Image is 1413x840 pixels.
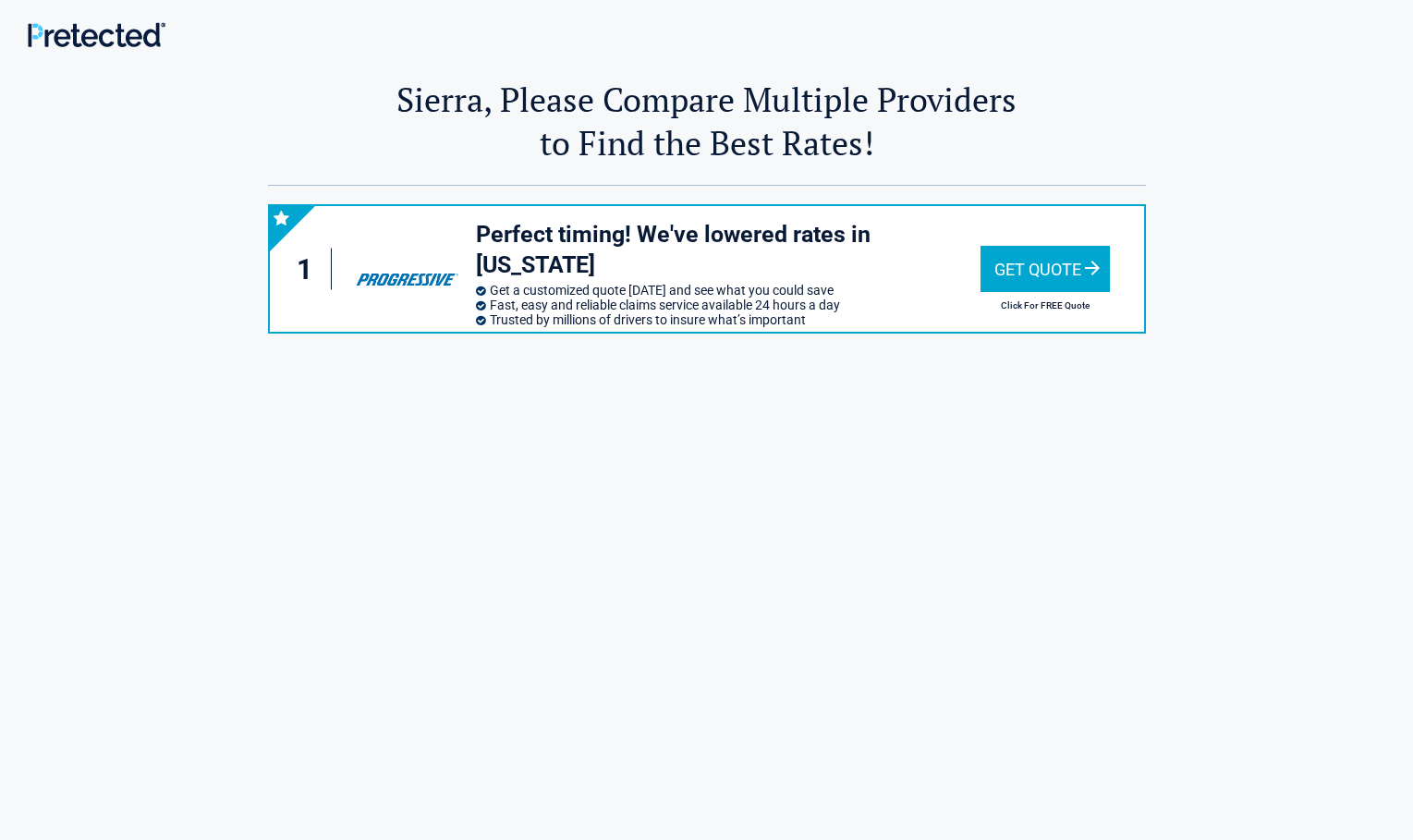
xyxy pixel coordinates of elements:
li: Get a customized quote [DATE] and see what you could save [476,283,981,298]
img: Main Logo [28,22,165,47]
div: 1 [288,249,333,290]
h3: Perfect timing! We've lowered rates in [US_STATE] [476,220,981,280]
h2: Sierra, Please Compare Multiple Providers to Find the Best Rates! [268,78,1146,164]
div: Get Quote [981,246,1110,292]
img: progressive's logo [347,240,466,298]
li: Trusted by millions of drivers to insure what’s important [476,312,981,327]
h2: Click For FREE Quote [981,300,1110,310]
li: Fast, easy and reliable claims service available 24 hours a day [476,298,981,312]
